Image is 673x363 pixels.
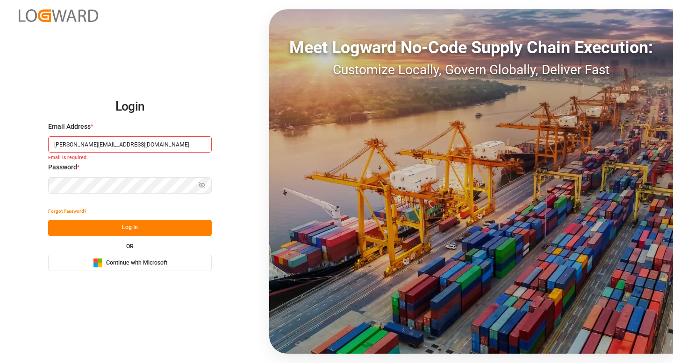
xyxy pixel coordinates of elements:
[19,9,98,22] img: Logward_new_orange.png
[48,92,212,122] h2: Login
[48,203,86,220] button: Forgot Password?
[48,154,212,163] small: Email is required.
[48,162,77,172] span: Password
[106,259,167,267] span: Continue with Microsoft
[269,35,673,60] div: Meet Logward No-Code Supply Chain Execution:
[126,244,134,249] small: OR
[48,255,212,271] button: Continue with Microsoft
[48,136,212,153] input: Enter your email
[269,60,673,80] div: Customize Locally, Govern Globally, Deliver Fast
[48,122,91,132] span: Email Address
[48,220,212,236] button: Log In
